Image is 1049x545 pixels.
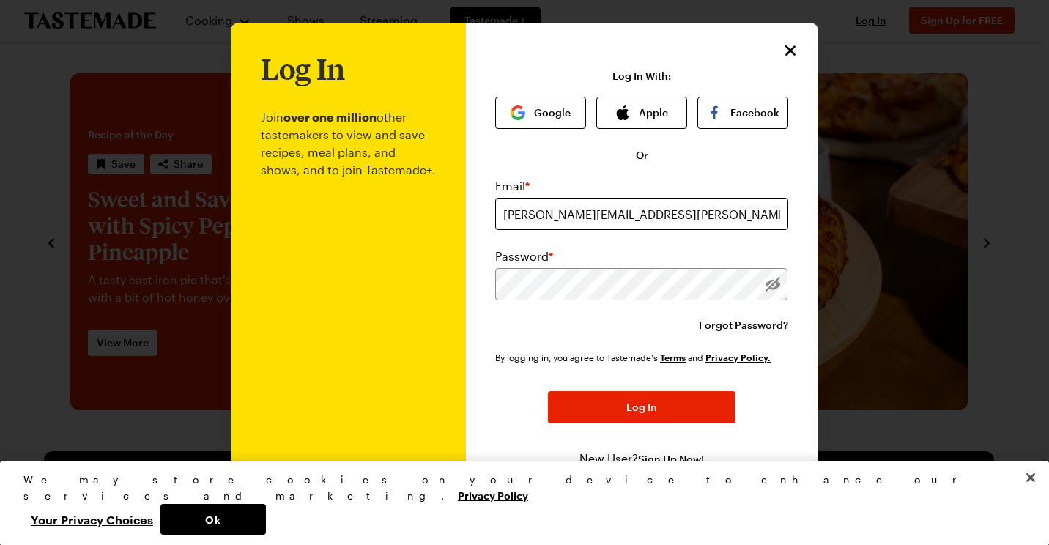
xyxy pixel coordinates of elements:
[1015,461,1047,494] button: Close
[495,248,553,265] label: Password
[495,177,530,195] label: Email
[596,97,687,129] button: Apple
[458,488,528,502] a: More information about your privacy, opens in a new tab
[636,148,648,163] span: Or
[261,53,345,85] h1: Log In
[626,400,657,415] span: Log In
[23,472,1013,535] div: Privacy
[160,504,266,535] button: Ok
[579,451,638,465] span: New User?
[23,472,1013,504] div: We may store cookies on your device to enhance our services and marketing.
[612,70,671,82] p: Log In With:
[705,351,771,363] a: Tastemade Privacy Policy
[660,351,686,363] a: Tastemade Terms of Service
[23,504,160,535] button: Your Privacy Choices
[495,350,776,365] div: By logging in, you agree to Tastemade's and
[495,97,586,129] button: Google
[781,41,800,60] button: Close
[638,452,704,467] button: Sign Up Now!
[699,318,788,333] button: Forgot Password?
[261,85,437,496] p: Join other tastemakers to view and save recipes, meal plans, and shows, and to join Tastemade+.
[697,97,788,129] button: Facebook
[548,391,735,423] button: Log In
[283,110,377,124] b: over one million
